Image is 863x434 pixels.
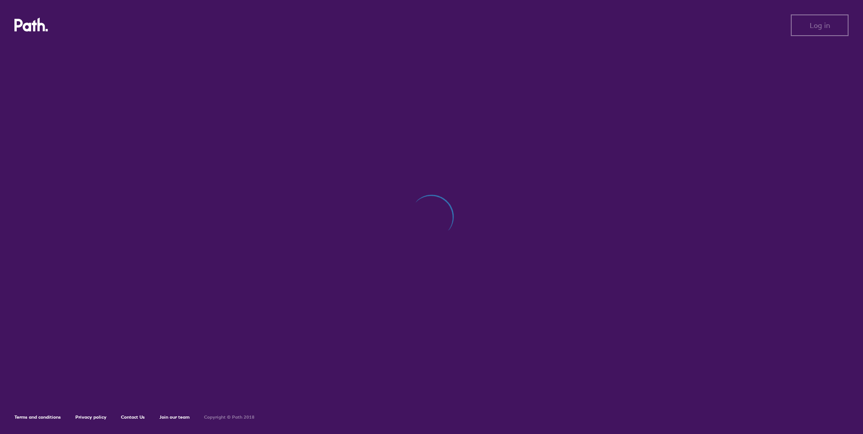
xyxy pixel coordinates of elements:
[159,414,190,420] a: Join our team
[121,414,145,420] a: Contact Us
[14,414,61,420] a: Terms and conditions
[791,14,849,36] button: Log in
[810,21,830,29] span: Log in
[204,415,255,420] h6: Copyright © Path 2018
[75,414,107,420] a: Privacy policy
